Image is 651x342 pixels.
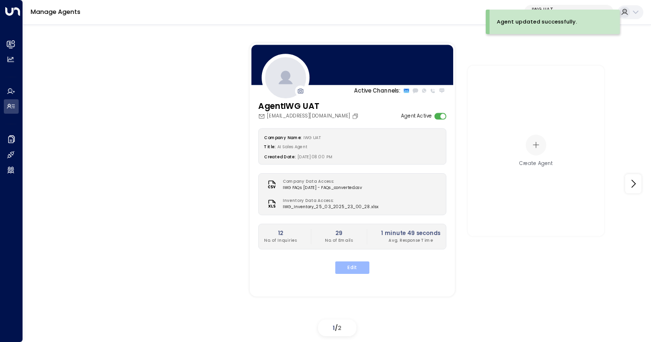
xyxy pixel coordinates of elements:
span: [DATE] 08:00 PM [297,153,332,159]
span: IWG UAT [303,134,320,140]
label: Company Data Access: [283,178,358,185]
label: Company Name: [264,134,301,140]
p: IWG UAT [532,7,596,12]
span: AI Sales Agent [277,144,307,150]
button: Edit [335,261,369,274]
div: [EMAIL_ADDRESS][DOMAIN_NAME] [258,113,360,120]
div: / [318,319,356,336]
label: Agent Active [401,113,432,120]
h2: 12 [264,229,297,237]
div: Create Agent [519,160,553,167]
span: IWG_Inventory_25_03_2025_23_00_28.xlsx [283,204,379,210]
p: Active Channels: [354,86,400,94]
h2: 1 minute 49 seconds [381,229,440,237]
a: Manage Agents [31,8,80,16]
label: Title: [264,144,275,150]
span: 1 [332,324,335,332]
span: IWG FAQs [DATE] - FAQs_converted.csv [283,185,362,191]
div: Agent updated successfully. [497,18,577,26]
label: Created Date: [264,153,295,159]
p: No. of Inquiries [264,237,297,243]
span: 2 [338,324,342,332]
button: IWG UAT1157f799-5e31-4221-9e36-526923908d85 [524,5,614,20]
h3: AgentIWG UAT [258,100,360,113]
p: Avg. Response Time [381,237,440,243]
button: Copy [352,113,361,119]
h2: 29 [325,229,353,237]
label: Inventory Data Access: [283,198,376,204]
p: No. of Emails [325,237,353,243]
